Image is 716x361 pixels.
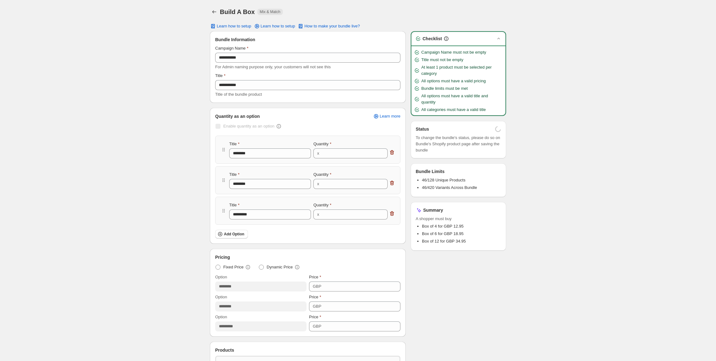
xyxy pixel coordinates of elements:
[416,126,429,132] h3: Status
[261,24,295,29] span: Learn how to setup
[210,7,219,16] button: Back
[313,323,321,330] div: GBP
[423,207,443,213] h3: Summary
[215,113,260,119] span: Quantity as an option
[421,64,503,77] span: At least 1 product must be selected per category
[215,230,248,238] button: Add Option
[423,36,442,42] h3: Checklist
[416,135,501,153] span: To change the bundle's status, please do so on Bundle's Shopify product page after saving the bundle
[416,168,445,175] h3: Bundle Limits
[215,73,225,79] label: Title
[369,112,404,121] a: Learn more
[313,303,321,310] div: GBP
[229,141,239,147] label: Title
[215,274,227,280] label: Option
[422,185,477,190] span: 46/420 Variants Across Bundle
[260,9,280,14] span: Mix & Match
[220,8,255,16] h1: Build A Box
[317,211,319,218] div: x
[229,171,239,178] label: Title
[421,49,486,55] span: Campaign Name must not be empty
[421,93,503,105] span: All options must have a valid title and quantity
[215,92,262,97] span: Title of the bundle product
[421,57,463,63] span: Title must not be empty
[421,85,468,92] span: Bundle limits must be met
[421,107,486,113] span: All categories must have a valid title
[215,314,227,320] label: Option
[224,232,244,237] span: Add Option
[215,294,227,300] label: Option
[250,22,299,31] a: Learn how to setup
[309,274,321,280] label: Price
[313,202,331,208] label: Quantity
[223,124,274,128] span: Enable quantity as an option
[229,202,239,208] label: Title
[422,231,501,237] li: Box of 6 for GBP 18.95
[422,223,501,229] li: Box of 4 for GBP 12.95
[206,22,255,31] button: Learn how to setup
[294,22,364,31] button: How to make your bundle live?
[215,36,255,43] span: Bundle Information
[215,45,249,51] label: Campaign Name
[267,264,293,270] span: Dynamic Price
[217,24,251,29] span: Learn how to setup
[313,141,331,147] label: Quantity
[416,216,501,222] span: A shopper must buy
[215,254,230,260] span: Pricing
[215,347,234,353] span: Products
[422,178,465,182] span: 46/128 Unique Products
[309,294,321,300] label: Price
[421,78,486,84] span: All options must have a valid pricing
[223,264,244,270] span: Fixed Price
[422,238,501,244] li: Box of 12 for GBP 34.95
[313,283,321,290] div: GBP
[380,114,400,119] span: Learn more
[313,171,331,178] label: Quantity
[309,314,321,320] label: Price
[215,65,331,69] span: For Admin naming purpose only, your customers will not see this
[304,24,360,29] span: How to make your bundle live?
[317,181,319,187] div: x
[317,150,319,156] div: x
